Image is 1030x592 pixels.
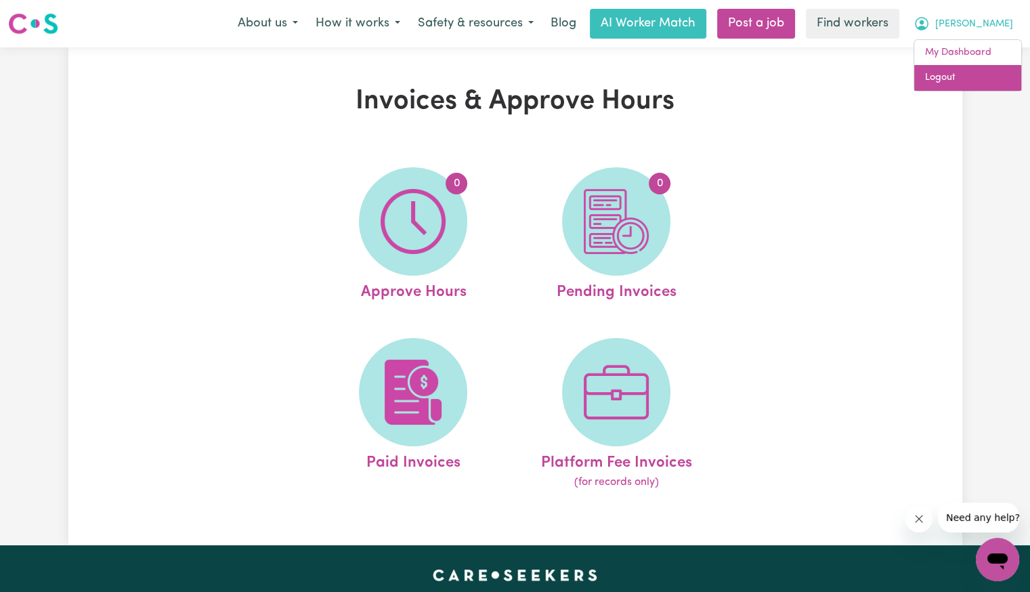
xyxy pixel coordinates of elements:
[519,167,714,304] a: Pending Invoices
[914,40,1021,66] a: My Dashboard
[433,570,597,580] a: Careseekers home page
[935,17,1013,32] span: [PERSON_NAME]
[519,338,714,491] a: Platform Fee Invoices(for records only)
[8,8,58,39] a: Careseekers logo
[914,39,1022,91] div: My Account
[8,9,82,20] span: Need any help?
[366,446,460,475] span: Paid Invoices
[229,9,307,38] button: About us
[649,173,670,194] span: 0
[914,65,1021,91] a: Logout
[590,9,706,39] a: AI Worker Match
[316,167,511,304] a: Approve Hours
[905,9,1022,38] button: My Account
[557,276,677,304] span: Pending Invoices
[446,173,467,194] span: 0
[717,9,795,39] a: Post a job
[316,338,511,491] a: Paid Invoices
[409,9,542,38] button: Safety & resources
[8,12,58,36] img: Careseekers logo
[938,503,1019,532] iframe: Message from company
[307,9,409,38] button: How it works
[574,474,659,490] span: (for records only)
[226,85,805,118] h1: Invoices & Approve Hours
[541,446,692,475] span: Platform Fee Invoices
[905,505,932,532] iframe: Close message
[806,9,899,39] a: Find workers
[542,9,584,39] a: Blog
[360,276,466,304] span: Approve Hours
[976,538,1019,581] iframe: Button to launch messaging window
